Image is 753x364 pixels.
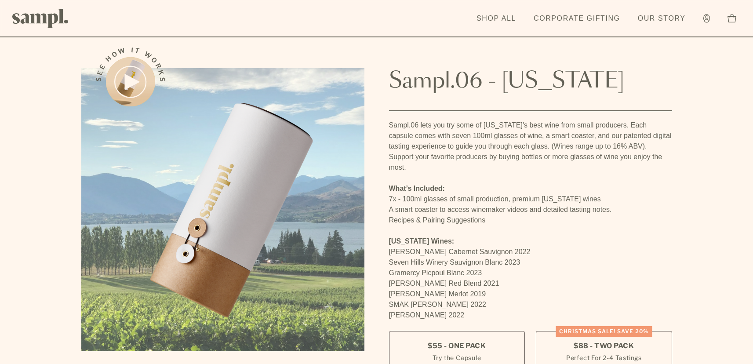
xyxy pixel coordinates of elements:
[389,185,445,192] strong: What’s Included:
[389,204,672,215] li: A smart coaster to access winemaker videos and detailed tasting notes.
[106,57,155,106] button: See how it works
[389,247,672,320] p: [PERSON_NAME] Cabernet Sauvignon 2022 Seven Hills Winery Sauvignon Blanc 2023 Gramercy Picpoul Bl...
[428,341,486,351] span: $55 - One Pack
[389,120,672,173] p: Sampl.06 lets you try some of [US_STATE]'s best wine from small producers. Each capsule comes wit...
[574,341,634,351] span: $88 - Two Pack
[389,194,672,204] li: 7x - 100ml glasses of small production, premium [US_STATE] wines
[566,353,642,362] small: Perfect For 2-4 Tastings
[81,68,364,351] img: Sampl.06 - Washington
[633,9,690,28] a: Our Story
[433,353,481,362] small: Try the Capsule
[389,237,455,245] strong: [US_STATE] Wines:
[12,9,69,28] img: Sampl logo
[389,68,672,95] h1: Sampl.06 - [US_STATE]
[472,9,520,28] a: Shop All
[529,9,625,28] a: Corporate Gifting
[389,215,672,226] li: Recipes & Pairing Suggestions
[556,326,652,337] div: Christmas SALE! Save 20%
